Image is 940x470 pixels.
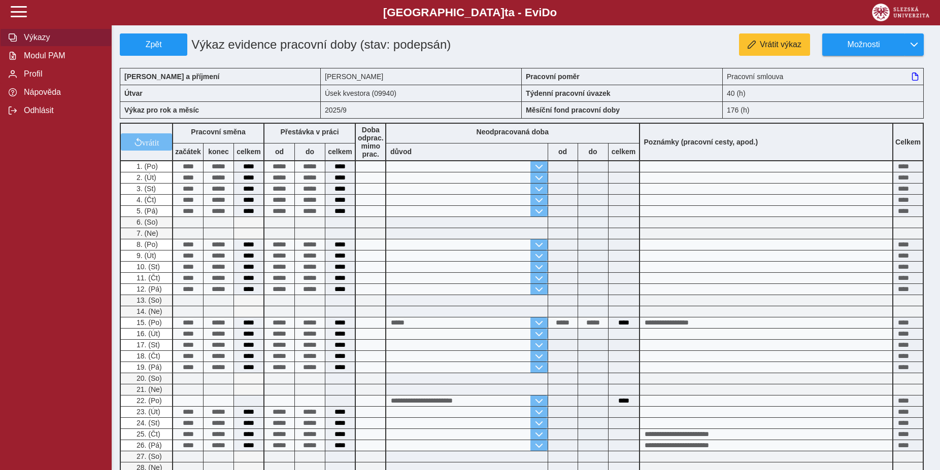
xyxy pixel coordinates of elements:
[124,73,219,81] b: [PERSON_NAME] a příjmení
[542,6,550,19] span: D
[135,452,162,460] span: 27. (So)
[135,419,160,427] span: 24. (St)
[739,33,810,56] button: Vrátit výkaz
[124,40,183,49] span: Zpět
[872,4,929,21] img: logo_web_su.png
[321,101,522,119] div: 2025/9
[526,89,611,97] b: Týdenní pracovní úvazek
[21,88,103,97] span: Nápověda
[526,73,580,81] b: Pracovní poměr
[135,185,156,193] span: 3. (St)
[548,148,578,156] b: od
[895,138,921,146] b: Celkem
[135,207,158,215] span: 5. (Pá)
[135,374,162,382] span: 20. (So)
[121,133,172,151] button: vrátit
[358,126,384,158] b: Doba odprac. mimo prac.
[135,229,158,237] span: 7. (Ne)
[135,251,156,260] span: 9. (Út)
[325,148,355,156] b: celkem
[135,274,160,282] span: 11. (Čt)
[505,6,508,19] span: t
[135,296,162,304] span: 13. (So)
[187,33,458,56] h1: Výkaz evidence pracovní doby (stav: podepsán)
[135,363,162,371] span: 19. (Pá)
[321,85,522,101] div: Úsek kvestora (09940)
[135,218,158,226] span: 6. (So)
[723,101,924,119] div: 176 (h)
[822,33,904,56] button: Možnosti
[142,138,159,146] span: vrátit
[21,51,103,60] span: Modul PAM
[135,341,160,349] span: 17. (St)
[135,430,160,438] span: 25. (Čt)
[21,33,103,42] span: Výkazy
[135,240,158,248] span: 8. (Po)
[640,138,762,146] b: Poznámky (pracovní cesty, apod.)
[135,263,160,271] span: 10. (St)
[550,6,557,19] span: o
[295,148,325,156] b: do
[135,441,162,449] span: 26. (Pá)
[723,85,924,101] div: 40 (h)
[173,148,203,156] b: začátek
[477,128,549,136] b: Neodpracovaná doba
[526,106,620,114] b: Měsíční fond pracovní doby
[578,148,608,156] b: do
[120,33,187,56] button: Zpět
[831,40,896,49] span: Možnosti
[135,396,162,405] span: 22. (Po)
[135,330,160,338] span: 16. (Út)
[30,6,910,19] b: [GEOGRAPHIC_DATA] a - Evi
[204,148,233,156] b: konec
[135,408,160,416] span: 23. (Út)
[135,307,162,315] span: 14. (Ne)
[135,162,158,170] span: 1. (Po)
[760,40,801,49] span: Vrátit výkaz
[135,173,156,182] span: 2. (Út)
[135,352,160,360] span: 18. (Čt)
[135,285,162,293] span: 12. (Pá)
[609,148,639,156] b: celkem
[321,68,522,85] div: [PERSON_NAME]
[264,148,294,156] b: od
[191,128,245,136] b: Pracovní směna
[135,196,156,204] span: 4. (Čt)
[124,89,143,97] b: Útvar
[124,106,199,114] b: Výkaz pro rok a měsíc
[723,68,924,85] div: Pracovní smlouva
[234,148,263,156] b: celkem
[135,318,162,327] span: 15. (Po)
[21,69,103,79] span: Profil
[21,106,103,115] span: Odhlásit
[135,385,162,393] span: 21. (Ne)
[390,148,412,156] b: důvod
[280,128,339,136] b: Přestávka v práci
